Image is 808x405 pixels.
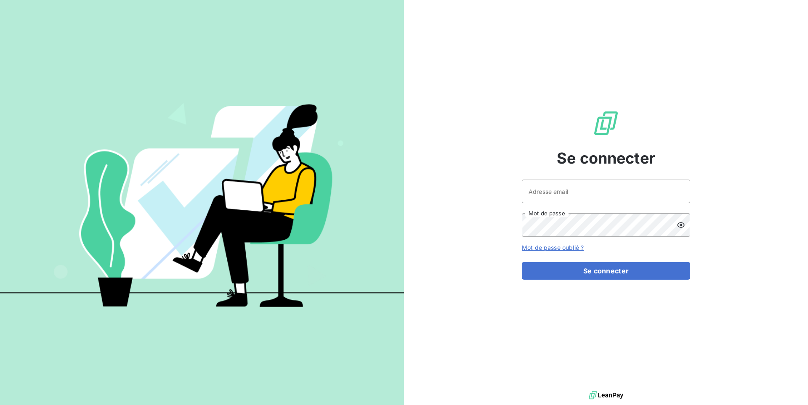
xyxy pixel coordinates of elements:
[593,110,619,137] img: Logo LeanPay
[522,244,584,251] a: Mot de passe oublié ?
[522,180,690,203] input: placeholder
[522,262,690,280] button: Se connecter
[557,147,655,169] span: Se connecter
[589,389,623,402] img: logo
